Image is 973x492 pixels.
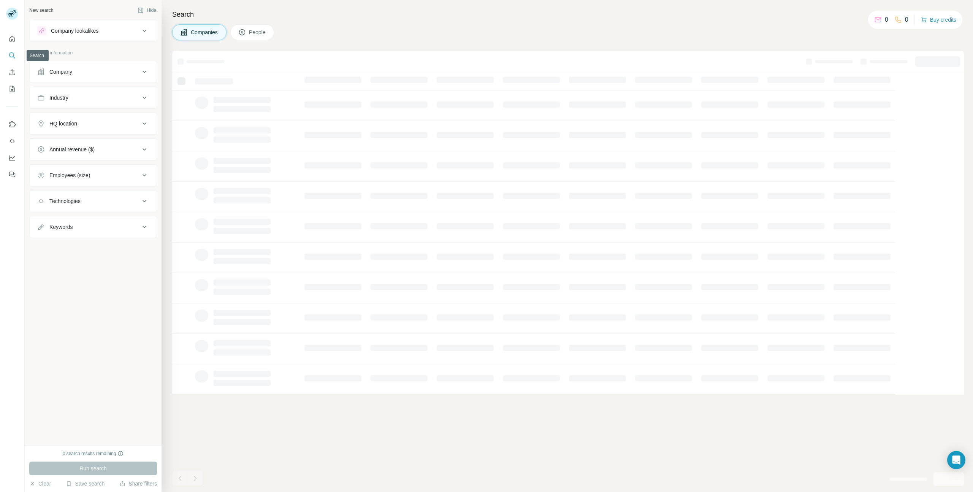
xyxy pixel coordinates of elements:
div: Annual revenue ($) [49,146,95,153]
button: Buy credits [921,14,956,25]
button: Save search [66,480,105,487]
button: Hide [132,5,162,16]
span: People [249,29,266,36]
div: New search [29,7,53,14]
button: Use Surfe on LinkedIn [6,117,18,131]
p: 0 [905,15,908,24]
button: Enrich CSV [6,65,18,79]
div: Open Intercom Messenger [947,451,965,469]
button: HQ location [30,114,157,133]
button: Technologies [30,192,157,210]
div: Industry [49,94,68,102]
button: Share filters [119,480,157,487]
button: Search [6,49,18,62]
button: Employees (size) [30,166,157,184]
div: Technologies [49,197,81,205]
button: Company lookalikes [30,22,157,40]
button: Industry [30,89,157,107]
div: Company lookalikes [51,27,98,35]
div: Keywords [49,223,73,231]
button: Feedback [6,168,18,181]
button: Clear [29,480,51,487]
div: 0 search results remaining [63,450,124,457]
button: Annual revenue ($) [30,140,157,159]
div: Employees (size) [49,171,90,179]
button: Keywords [30,218,157,236]
h4: Search [172,9,964,20]
p: Company information [29,49,157,56]
div: HQ location [49,120,77,127]
button: Use Surfe API [6,134,18,148]
button: Dashboard [6,151,18,165]
button: Quick start [6,32,18,46]
p: 0 [885,15,888,24]
div: Company [49,68,72,76]
span: Companies [191,29,219,36]
button: My lists [6,82,18,96]
button: Company [30,63,157,81]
